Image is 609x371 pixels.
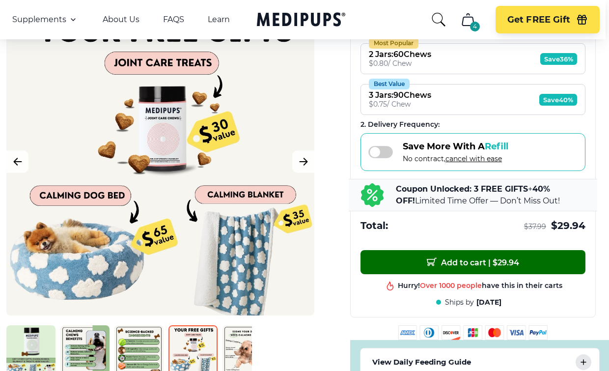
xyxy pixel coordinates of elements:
[360,120,440,129] span: 2 . Delivery Frequency:
[539,94,577,106] span: Save 40%
[403,154,508,163] span: No contract,
[369,38,418,49] div: Most Popular
[369,100,431,109] div: $ 0.75 / Chew
[12,14,79,26] button: Supplements
[436,281,525,290] div: in this shop
[360,250,585,274] button: Add to cart | $29.94
[476,298,501,307] span: [DATE]
[396,183,585,207] p: + Limited Time Offer — Don’t Miss Out!
[208,15,230,25] a: Learn
[103,15,139,25] a: About Us
[369,50,431,59] div: 2 Jars : 60 Chews
[470,22,480,31] div: 4
[456,8,480,31] button: cart
[551,219,585,232] span: $ 29.94
[369,79,410,89] div: Best Value
[524,222,546,231] span: $ 37.99
[540,53,577,65] span: Save 36%
[427,257,519,267] span: Add to cart | $ 29.94
[485,141,508,152] span: Refill
[396,184,528,194] b: Coupon Unlocked: 3 FREE GIFTS
[398,325,548,340] img: payment methods
[360,84,585,115] button: Best Value3 Jars:90Chews$0.75/ ChewSave40%
[436,281,483,290] span: Best product
[496,6,600,33] button: Get FREE Gift
[6,150,28,172] button: Previous Image
[360,43,585,74] button: Most Popular2 Jars:60Chews$0.80/ ChewSave36%
[369,90,431,100] div: 3 Jars : 90 Chews
[507,14,570,26] span: Get FREE Gift
[403,141,508,152] span: Save More With A
[257,10,345,30] a: Medipups
[163,15,184,25] a: FAQS
[445,298,474,307] span: Ships by
[292,150,314,172] button: Next Image
[360,219,388,232] span: Total:
[445,154,502,163] span: cancel with ease
[372,356,471,368] p: View Daily Feeding Guide
[431,12,446,28] button: search
[12,15,66,25] span: Supplements
[369,59,431,68] div: $ 0.80 / Chew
